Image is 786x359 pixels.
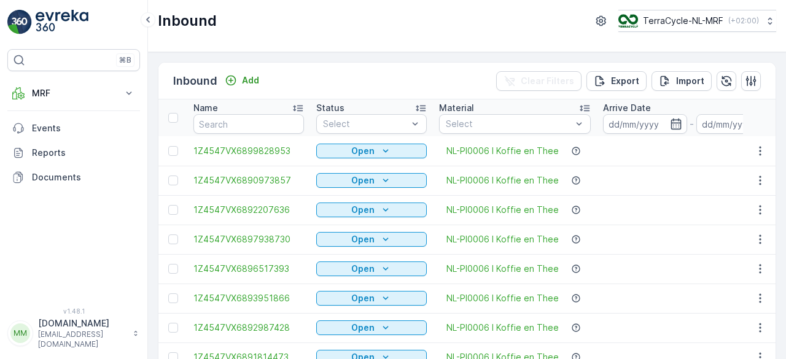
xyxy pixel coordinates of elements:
p: Status [316,102,344,114]
a: NL-PI0006 I Koffie en Thee [446,174,559,187]
p: ( +02:00 ) [728,16,759,26]
a: NL-PI0006 I Koffie en Thee [446,263,559,275]
p: Open [351,292,375,304]
p: ⌘B [119,55,131,65]
button: Open [316,203,427,217]
a: NL-PI0006 I Koffie en Thee [446,233,559,245]
button: Open [316,261,427,276]
a: 1Z4547VX6892987428 [193,322,304,334]
p: Add [242,74,259,87]
div: Toggle Row Selected [168,293,178,303]
button: Clear Filters [496,71,582,91]
p: Arrive Date [603,102,651,114]
img: logo [7,10,32,34]
div: Toggle Row Selected [168,176,178,185]
button: Open [316,320,427,335]
p: Inbound [173,72,217,90]
input: Search [193,114,304,134]
p: Open [351,145,375,157]
img: TC_v739CUj.png [618,14,638,28]
a: NL-PI0006 I Koffie en Thee [446,204,559,216]
p: TerraCycle-NL-MRF [643,15,723,27]
p: Select [446,118,572,130]
p: MRF [32,87,115,99]
button: TerraCycle-NL-MRF(+02:00) [618,10,776,32]
a: NL-PI0006 I Koffie en Thee [446,292,559,304]
button: MM[DOMAIN_NAME][EMAIL_ADDRESS][DOMAIN_NAME] [7,317,140,349]
a: 1Z4547VX6899828953 [193,145,304,157]
a: 1Z4547VX6896517393 [193,263,304,275]
p: Open [351,174,375,187]
span: v 1.48.1 [7,307,140,315]
a: Reports [7,141,140,165]
div: MM [10,323,30,343]
p: Documents [32,171,135,183]
div: Toggle Row Selected [168,264,178,274]
p: Name [193,102,218,114]
p: [EMAIL_ADDRESS][DOMAIN_NAME] [38,330,126,349]
a: 1Z4547VX6892207636 [193,204,304,216]
a: NL-PI0006 I Koffie en Thee [446,322,559,334]
button: Add [220,73,264,88]
img: logo_light-DOdMpM7g.png [36,10,88,34]
p: Material [439,102,474,114]
p: Import [676,75,704,87]
a: 1Z4547VX6890973857 [193,174,304,187]
div: Toggle Row Selected [168,323,178,333]
input: dd/mm/yyyy [603,114,687,134]
p: [DOMAIN_NAME] [38,317,126,330]
button: Open [316,144,427,158]
a: 1Z4547VX6897938730 [193,233,304,245]
p: Open [351,263,375,275]
p: Open [351,233,375,245]
p: Open [351,204,375,216]
p: Select [323,118,408,130]
p: Reports [32,147,135,159]
a: Events [7,116,140,141]
button: Open [316,291,427,306]
button: Export [586,71,647,91]
button: Open [316,173,427,188]
p: Open [351,322,375,334]
a: 1Z4547VX6893951866 [193,292,304,304]
a: NL-PI0006 I Koffie en Thee [446,145,559,157]
p: - [690,117,694,131]
button: MRF [7,81,140,106]
p: Inbound [158,11,217,31]
input: dd/mm/yyyy [696,114,780,134]
div: Toggle Row Selected [168,234,178,244]
p: Clear Filters [521,75,574,87]
div: Toggle Row Selected [168,146,178,156]
p: Events [32,122,135,134]
button: Open [316,232,427,247]
button: Import [652,71,712,91]
div: Toggle Row Selected [168,205,178,215]
a: Documents [7,165,140,190]
p: Export [611,75,639,87]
